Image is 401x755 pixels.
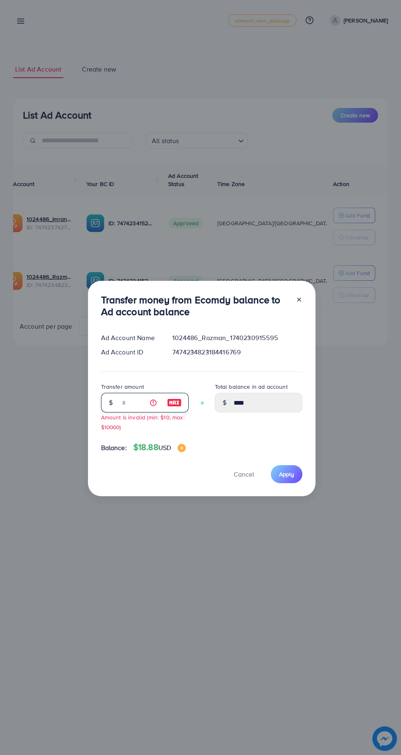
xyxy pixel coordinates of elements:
div: Ad Account Name [95,333,166,343]
label: Transfer amount [101,383,144,391]
span: Apply [279,470,294,478]
small: Amount is invalid (min: $10, max: $10000) [101,413,185,430]
div: 1024486_Razman_1740230915595 [166,333,309,343]
img: image [178,444,186,452]
img: image [167,398,182,408]
h4: $18.88 [133,442,186,453]
div: Ad Account ID [95,347,166,357]
button: Cancel [223,465,264,483]
span: Cancel [234,470,254,479]
span: Balance: [101,443,127,453]
div: 7474234823184416769 [166,347,309,357]
span: USD [158,443,171,452]
button: Apply [271,465,302,483]
label: Total balance in ad account [215,383,288,391]
h3: Transfer money from Ecomdy balance to Ad account balance [101,294,289,318]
